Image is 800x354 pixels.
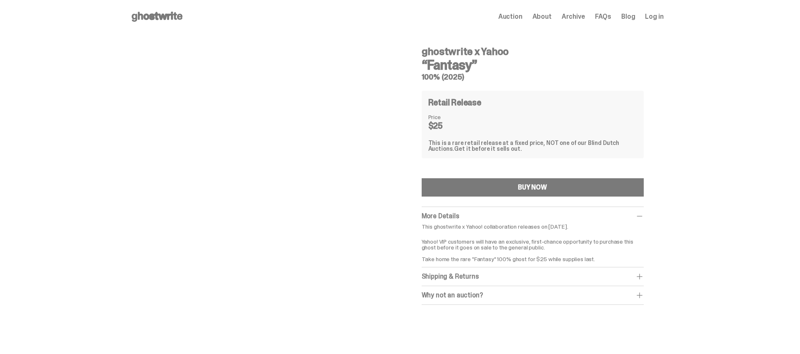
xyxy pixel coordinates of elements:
div: This is a rare retail release at a fixed price, NOT one of our Blind Dutch Auctions. [428,140,637,152]
a: FAQs [595,13,611,20]
dt: Price [428,114,470,120]
h4: ghostwrite x Yahoo [422,47,644,57]
p: This ghostwrite x Yahoo! collaboration releases on [DATE]. [422,224,644,229]
h5: 100% (2025) [422,73,644,81]
div: Why not an auction? [422,291,644,299]
div: Shipping & Returns [422,272,644,281]
a: Blog [621,13,635,20]
a: Log in [645,13,663,20]
button: BUY NOW [422,178,644,197]
span: Get it before it sells out. [454,145,522,152]
dd: $25 [428,122,470,130]
a: Auction [498,13,522,20]
span: More Details [422,212,459,220]
h4: Retail Release [428,98,481,107]
div: BUY NOW [518,184,547,191]
a: Archive [562,13,585,20]
h3: “Fantasy” [422,58,644,72]
a: About [532,13,552,20]
p: Yahoo! VIP customers will have an exclusive, first-chance opportunity to purchase this ghost befo... [422,233,644,262]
